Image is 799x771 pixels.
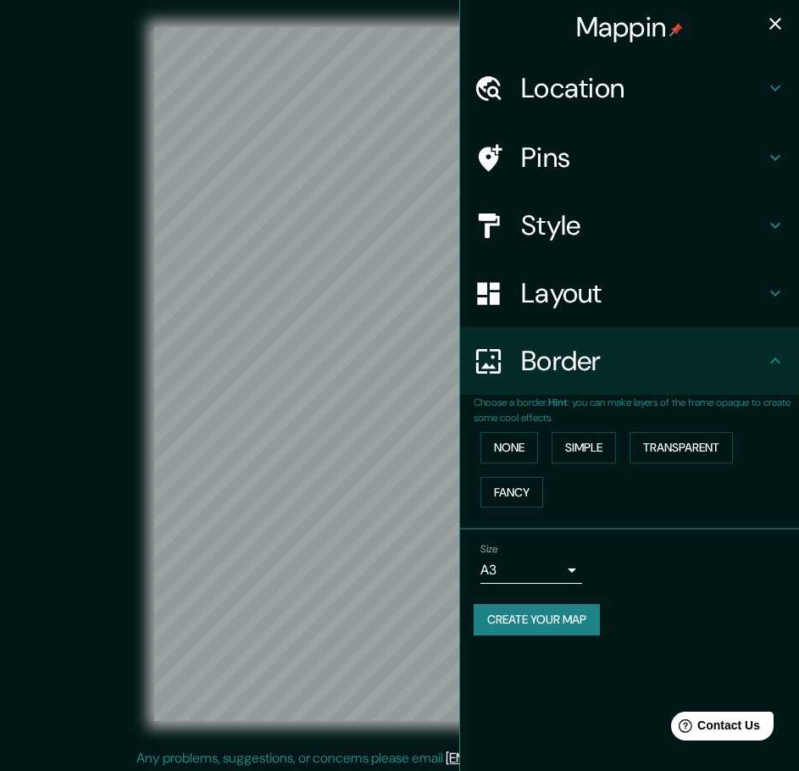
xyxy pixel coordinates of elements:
[548,396,568,409] b: Hint
[480,557,582,584] div: A3
[552,432,616,463] button: Simple
[521,276,765,310] h4: Layout
[521,208,765,242] h4: Style
[630,432,733,463] button: Transparent
[480,432,538,463] button: None
[136,748,658,768] p: Any problems, suggestions, or concerns please email .
[460,191,799,259] div: Style
[460,259,799,327] div: Layout
[521,344,765,378] h4: Border
[480,542,498,557] label: Size
[474,395,799,425] p: Choose a border. : you can make layers of the frame opaque to create some cool effects.
[521,71,765,105] h4: Location
[521,141,765,175] h4: Pins
[460,124,799,191] div: Pins
[480,477,543,508] button: Fancy
[460,327,799,395] div: Border
[474,604,600,635] button: Create your map
[669,23,683,36] img: pin-icon.png
[154,27,645,721] canvas: Map
[460,54,799,122] div: Location
[576,10,684,44] h4: Mappin
[648,705,780,752] iframe: Help widget launcher
[446,749,655,767] a: [EMAIL_ADDRESS][DOMAIN_NAME]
